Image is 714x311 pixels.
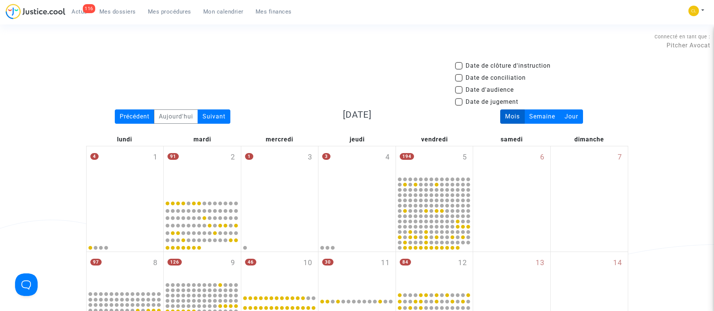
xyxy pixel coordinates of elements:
span: 3 [308,152,312,163]
span: 9 [231,258,235,269]
span: Date de clôture d'instruction [466,61,551,70]
span: 6 [540,152,545,163]
div: Semaine [524,109,560,124]
span: 126 [167,259,182,265]
div: Précédent [115,109,154,124]
div: vendredi septembre 12, 84 events, click to expand [396,252,473,290]
div: mercredi septembre 10, 46 events, click to expand [241,252,318,290]
span: Actus [72,8,87,15]
span: 84 [400,259,411,265]
a: Mes finances [250,6,298,17]
span: Date d'audience [466,85,514,94]
span: Connecté en tant que : [655,34,710,39]
span: Mes finances [256,8,292,15]
span: 4 [385,152,390,163]
span: 14 [613,258,622,269]
span: 4 [90,153,99,160]
div: mardi septembre 2, 91 events, click to expand [164,146,241,198]
span: 5 [463,152,467,163]
span: 91 [167,153,179,160]
span: Date de jugement [466,97,518,106]
span: 8 [153,258,158,269]
span: Date de conciliation [466,73,526,82]
div: lundi [86,133,164,146]
a: Mes procédures [142,6,197,17]
div: jeudi septembre 11, 30 events, click to expand [318,252,396,290]
span: 13 [536,258,545,269]
div: mardi [163,133,241,146]
h3: [DATE] [271,109,444,120]
span: Mes dossiers [99,8,136,15]
span: 46 [245,259,256,265]
span: 10 [303,258,312,269]
div: mercredi septembre 3, One event, click to expand [241,146,318,198]
span: 30 [322,259,333,265]
div: lundi septembre 1, 4 events, click to expand [87,146,164,198]
iframe: Help Scout Beacon - Open [15,273,38,296]
span: 12 [458,258,467,269]
div: Aujourd'hui [154,109,198,124]
div: samedi septembre 6 [473,146,550,252]
span: 97 [90,259,102,265]
div: Jour [560,109,583,124]
img: jc-logo.svg [6,4,65,19]
div: mercredi [241,133,318,146]
span: 11 [381,258,390,269]
span: 7 [618,152,622,163]
div: 116 [83,4,95,13]
div: vendredi [396,133,473,146]
span: 3 [322,153,330,160]
span: 2 [231,152,235,163]
span: Mes procédures [148,8,191,15]
div: jeudi septembre 4, 3 events, click to expand [318,146,396,198]
div: jeudi [318,133,396,146]
div: dimanche [551,133,628,146]
span: Mon calendrier [203,8,244,15]
div: vendredi septembre 5, 194 events, click to expand [396,146,473,176]
div: lundi septembre 8, 97 events, click to expand [87,252,164,290]
div: Mois [500,109,525,124]
span: 1 [153,152,158,163]
a: Mes dossiers [93,6,142,17]
div: mardi septembre 9, 126 events, click to expand [164,252,241,281]
span: 1 [245,153,253,160]
img: 6fca9af68d76bfc0a5525c74dfee314f [688,6,699,16]
a: 116Actus [65,6,93,17]
div: Suivant [198,109,230,124]
div: dimanche septembre 7 [551,146,628,252]
a: Mon calendrier [197,6,250,17]
div: samedi [473,133,551,146]
span: 194 [400,153,414,160]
